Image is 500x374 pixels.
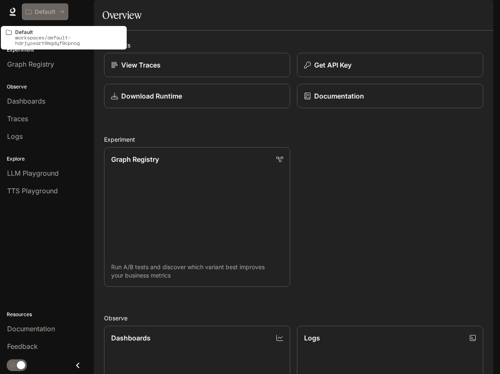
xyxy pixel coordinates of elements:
[121,91,182,101] p: Download Runtime
[104,41,483,49] h2: Shortcuts
[35,8,55,16] p: Default
[111,333,151,343] p: Dashboards
[104,84,290,108] a: Download Runtime
[104,314,483,322] h2: Observe
[104,135,483,144] h2: Experiment
[22,3,68,20] button: All workspaces
[15,29,122,35] p: Default
[314,60,352,70] p: Get API Key
[121,60,161,70] p: View Traces
[104,147,290,287] a: Graph RegistryRun A/B tests and discover which variant best improves your business metrics
[104,53,290,77] a: View Traces
[297,84,483,108] a: Documentation
[314,91,364,101] p: Documentation
[297,53,483,77] button: Get API Key
[304,333,320,343] p: Logs
[111,154,159,164] p: Graph Registry
[111,263,283,280] p: Run A/B tests and discover which variant best improves your business metrics
[102,7,141,23] h1: Overview
[15,35,122,46] p: workspaces/default-hdrjyoxart0mgdyf9cpnog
